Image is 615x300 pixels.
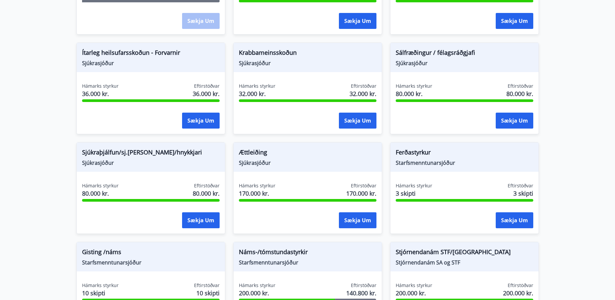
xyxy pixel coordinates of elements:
button: Sækja um [496,113,533,129]
span: 32.000 kr. [239,89,275,98]
span: 36.000 kr. [193,89,220,98]
span: Starfsmenntunarsjóður [396,159,533,166]
span: Sjúkrasjóður [396,59,533,67]
span: Hámarks styrkur [82,182,119,189]
span: 200.000 kr. [503,289,533,297]
span: Gisting /náms [82,248,220,259]
span: 32.000 kr. [350,89,376,98]
span: Eftirstöðvar [351,182,376,189]
button: Sækja um [182,113,220,129]
span: 140.800 kr. [346,289,376,297]
span: Ættleiðing [239,148,376,159]
span: 36.000 kr. [82,89,119,98]
span: Stjórnendanám SA og STF [396,259,533,266]
button: Sækja um [496,13,533,29]
span: 10 skipti [82,289,119,297]
button: Sækja um [182,212,220,228]
span: Hámarks styrkur [396,182,432,189]
span: 3 skipti [396,189,432,198]
button: Sækja um [339,113,376,129]
span: Starfsmenntunarsjóður [82,259,220,266]
span: Krabbameinsskoðun [239,48,376,59]
span: 170.000 kr. [239,189,275,198]
span: Sjúkrasjóður [239,159,376,166]
span: 170.000 kr. [346,189,376,198]
span: Náms-/tómstundastyrkir [239,248,376,259]
span: 10 skipti [196,289,220,297]
span: Stjórnendanám STF/[GEOGRAPHIC_DATA] [396,248,533,259]
span: 80.000 kr. [193,189,220,198]
span: Ferðastyrkur [396,148,533,159]
span: Eftirstöðvar [194,182,220,189]
span: 80.000 kr. [396,89,432,98]
span: Sjúkrasjóður [82,159,220,166]
span: 200.000 kr. [239,289,275,297]
span: Eftirstöðvar [508,282,533,289]
span: 80.000 kr. [82,189,119,198]
span: Eftirstöðvar [508,83,533,89]
span: 200.000 kr. [396,289,432,297]
span: Sjúkraþjálfun/sj.[PERSON_NAME]/hnykkjari [82,148,220,159]
span: Starfsmenntunarsjóður [239,259,376,266]
span: 80.000 kr. [506,89,533,98]
button: Sækja um [339,13,376,29]
span: Hámarks styrkur [396,83,432,89]
span: Eftirstöðvar [351,83,376,89]
button: Sækja um [496,212,533,228]
span: Hámarks styrkur [82,282,119,289]
span: Eftirstöðvar [351,282,376,289]
span: Hámarks styrkur [82,83,119,89]
span: Hámarks styrkur [396,282,432,289]
button: Sækja um [339,212,376,228]
span: Sjúkrasjóður [239,59,376,67]
span: Sjúkrasjóður [82,59,220,67]
span: Eftirstöðvar [194,83,220,89]
span: Ítarleg heilsufarsskoðun - Forvarnir [82,48,220,59]
span: Sálfræðingur / félagsráðgjafi [396,48,533,59]
span: 3 skipti [513,189,533,198]
span: Eftirstöðvar [508,182,533,189]
span: Hámarks styrkur [239,182,275,189]
span: Hámarks styrkur [239,282,275,289]
span: Eftirstöðvar [194,282,220,289]
span: Hámarks styrkur [239,83,275,89]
